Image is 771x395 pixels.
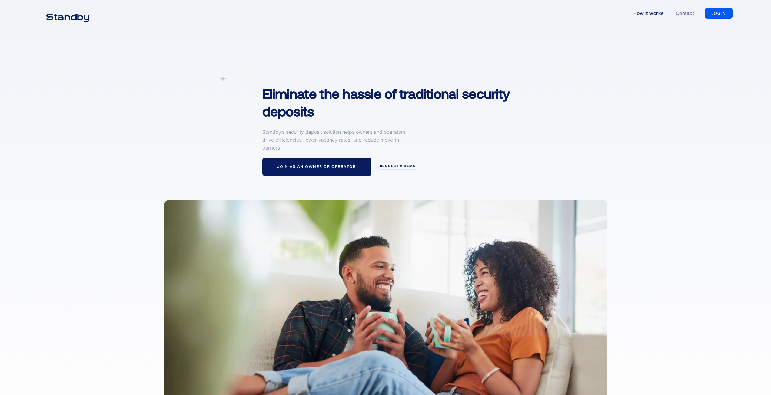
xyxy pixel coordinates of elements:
[38,10,97,17] a: home
[705,8,733,19] a: LOGIN
[262,85,546,120] h1: Eliminate the hassle of traditional security deposits
[277,164,356,169] div: Join as an owner or operator
[262,75,323,81] div: A simpler Deposit Solution
[262,158,371,176] a: Join as an owner or operator
[380,164,416,170] a: request a demo
[262,128,408,152] p: Standby’s security deposit solution helps owners and operators drive efficiencies, lower vacancy ...
[380,164,416,168] div: request a demo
